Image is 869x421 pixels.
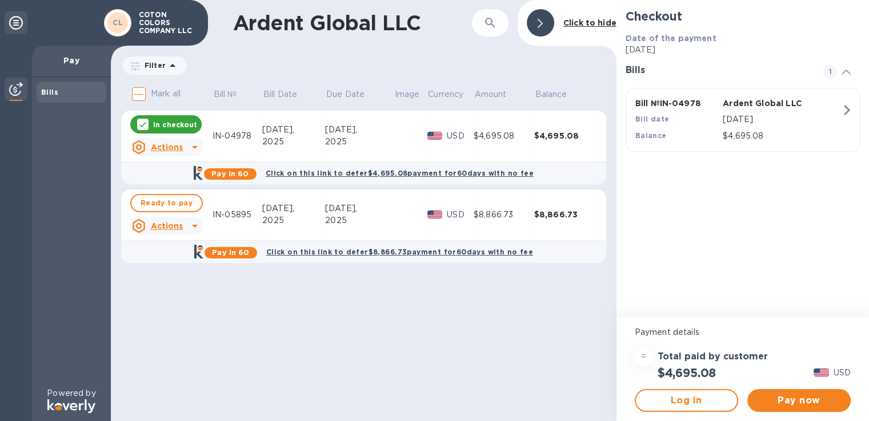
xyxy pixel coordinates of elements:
span: Ready to pay [141,196,193,210]
button: Pay now [747,389,851,412]
p: USD [834,367,851,379]
b: CL [113,18,123,27]
div: [DATE], [262,124,325,136]
div: IN-05895 [213,209,262,221]
div: IN-04978 [213,130,262,142]
span: Due Date [326,88,379,100]
h3: Bills [626,65,810,76]
p: Pay [41,55,102,66]
b: Balance [635,131,667,140]
b: Date of the payment [626,34,716,43]
p: Amount [475,88,507,100]
div: $4,695.08 [474,130,534,142]
u: Actions [150,221,183,230]
div: 2025 [262,136,325,148]
b: Pay in 60 [212,248,249,257]
button: Ready to pay [130,194,203,212]
p: Filter [140,60,166,70]
h3: Total paid by customer [658,351,768,362]
h1: Ardent Global LLC [233,11,454,35]
p: Bill № [214,88,237,100]
img: USD [814,369,829,377]
b: Pay in 60 [211,169,249,178]
p: Powered by [47,387,95,399]
span: Pay now [756,394,842,407]
span: Bill № [214,88,252,100]
p: USD [447,130,474,142]
img: USD [427,132,443,140]
p: Balance [535,88,567,100]
p: Due Date [326,88,365,100]
span: Balance [535,88,582,100]
div: = [635,347,653,366]
div: [DATE], [262,203,325,214]
p: USD [447,209,474,221]
span: Amount [475,88,522,100]
h2: Checkout [626,9,860,23]
p: COTON COLORS COMPANY LLC [139,11,196,35]
p: Bill № IN-04978 [635,98,718,109]
button: Log in [635,389,738,412]
span: Log in [645,394,728,407]
b: Click on this link to defer $8,866.73 payment for 60 days with no fee [266,248,533,256]
u: Actions [150,143,183,152]
p: Mark all [151,88,181,100]
div: 2025 [325,136,394,148]
p: [DATE] [626,44,860,56]
h2: $4,695.08 [658,366,716,380]
p: [DATE] [723,114,841,126]
b: Bill date [635,115,670,123]
p: Image [395,88,420,100]
p: $4,695.08 [723,130,841,142]
div: $8,866.73 [474,209,534,221]
p: Bill Date [263,88,297,100]
button: Bill №IN-04978Ardent Global LLCBill date[DATE]Balance$4,695.08 [626,88,860,152]
p: Ardent Global LLC [723,98,806,109]
b: Click on this link to defer $4,695.08 payment for 60 days with no fee [266,169,534,177]
p: Currency [428,88,463,100]
div: [DATE], [325,203,394,214]
span: Bill Date [263,88,312,100]
div: 2025 [325,214,394,226]
div: [DATE], [325,124,394,136]
b: Bills [41,88,58,96]
b: Click to hide [563,18,616,27]
div: $4,695.08 [534,130,595,141]
p: In checkout [153,120,197,129]
div: 2025 [262,214,325,226]
div: $8,866.73 [534,209,595,220]
img: Logo [47,399,95,413]
p: Payment details [635,326,851,338]
span: 1 [823,65,837,79]
img: USD [427,211,443,218]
